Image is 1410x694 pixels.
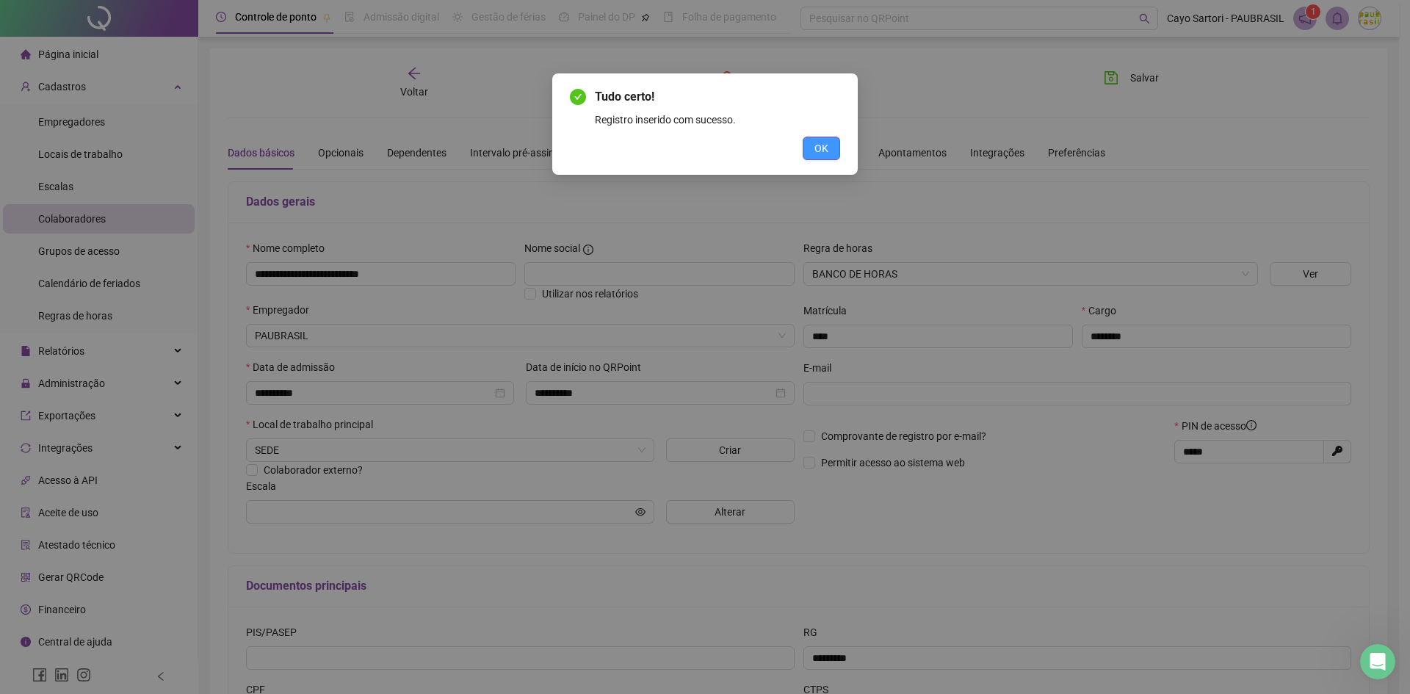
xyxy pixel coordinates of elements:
[1360,644,1395,679] iframe: Intercom live chat
[570,89,586,105] span: check-circle
[814,140,828,156] span: OK
[595,90,654,104] span: Tudo certo!
[595,114,736,126] span: Registro inserido com sucesso.
[803,137,840,160] button: OK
